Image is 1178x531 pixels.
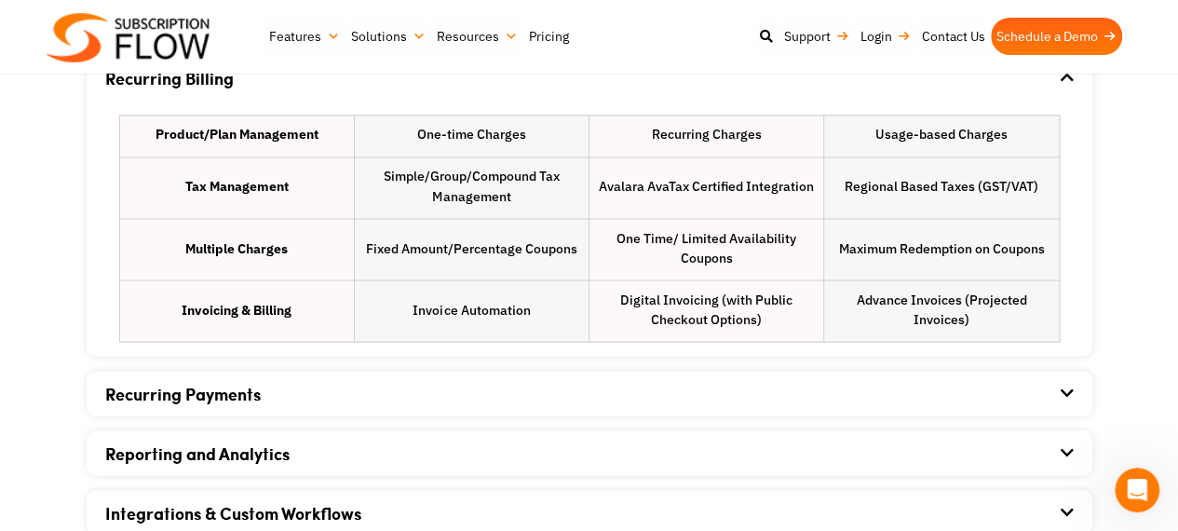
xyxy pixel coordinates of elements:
[156,125,318,144] strong: Product/Plan Management
[345,18,431,55] a: Solutions
[589,116,823,157] li: Recurring Charges
[1115,468,1159,512] iframe: Intercom live chat
[47,13,210,62] img: Subscriptionflow
[105,66,234,90] a: Recurring Billing
[589,157,823,218] li: Avalara AvaTax Certified Integration
[355,219,589,279] li: Fixed Amount/Percentage Coupons
[916,18,991,55] a: Contact Us
[431,18,523,55] a: Resources
[991,18,1122,55] a: Schedule a Demo
[355,157,589,218] li: Simple/Group/Compound Tax Management
[523,18,575,55] a: Pricing
[105,56,1074,101] div: Recurring Billing
[185,177,289,197] strong: Tax Management
[185,238,288,258] strong: Multiple Charges
[824,219,1058,279] li: Maximum Redemption on Coupons
[105,101,1074,356] div: Recurring Billing
[824,157,1058,218] li: Regional Based Taxes (GST/VAT)
[264,18,345,55] a: Features
[105,430,1074,475] div: Reporting and Analytics
[824,280,1058,341] li: Advance Invoices (Projected Invoices)
[105,381,261,405] a: Recurring Payments
[589,219,823,279] li: One Time/ Limited Availability Coupons
[105,371,1074,415] div: Recurring Payments
[824,116,1058,157] li: Usage-based Charges
[855,18,916,55] a: Login
[355,116,589,157] li: One-time Charges
[355,280,589,341] li: Invoice Automation
[105,441,290,465] a: Reporting and Analytics
[589,280,823,341] li: Digital Invoicing (with Public Checkout Options)
[779,18,855,55] a: Support
[105,500,361,524] a: Integrations & Custom Workflows
[182,300,291,320] strong: Invoicing & Billing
